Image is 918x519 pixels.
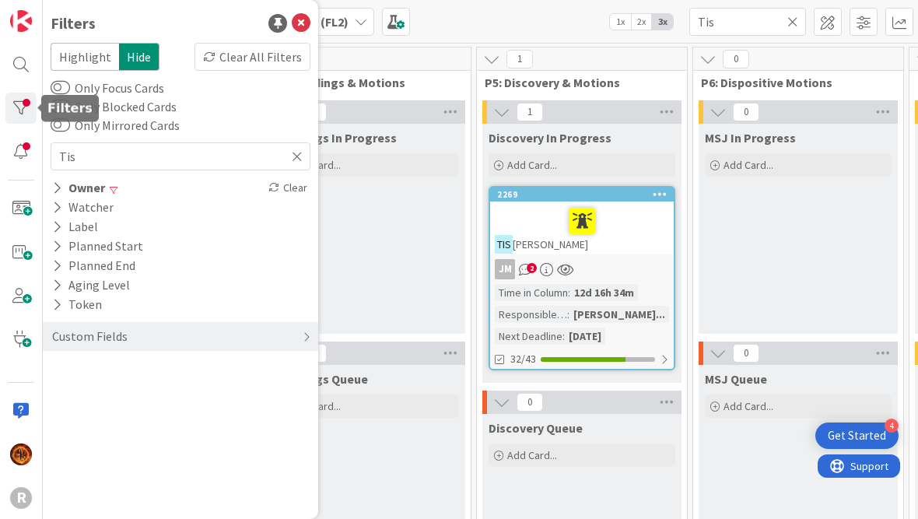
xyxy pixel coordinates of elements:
[701,75,884,90] span: P6: Dispositive Motions
[272,130,397,146] span: Pleadings In Progress
[724,158,773,172] span: Add Card...
[495,259,515,279] div: JM
[569,306,669,323] div: [PERSON_NAME]...
[562,328,565,345] span: :
[51,43,119,71] span: Highlight
[497,189,674,200] div: 2269
[517,393,543,412] span: 0
[507,448,557,462] span: Add Card...
[705,371,767,387] span: MSJ Queue
[51,142,310,170] input: Quick Filter...
[506,50,533,68] span: 1
[33,2,71,21] span: Support
[495,328,562,345] div: Next Deadline
[495,235,513,253] mark: TIS
[689,8,806,36] input: Quick Filter...
[51,12,96,35] div: Filters
[724,399,773,413] span: Add Card...
[268,75,451,90] span: P4: Pleadings & Motions
[527,263,537,273] span: 2
[815,423,899,449] div: Open Get Started checklist, remaining modules: 4
[119,43,159,71] span: Hide
[10,487,32,509] div: R
[194,43,310,71] div: Clear All Filters
[490,259,674,279] div: JM
[51,80,70,96] button: Only Focus Cards
[565,328,605,345] div: [DATE]
[51,97,177,116] label: Only Blocked Cards
[272,371,368,387] span: Pleadings Queue
[51,217,100,237] div: Label
[51,198,115,217] div: Watcher
[485,75,667,90] span: P5: Discovery & Motions
[733,103,759,121] span: 0
[51,327,129,346] div: Custom Fields
[489,420,583,436] span: Discovery Queue
[51,116,180,135] label: Only Mirrored Cards
[51,117,70,133] button: Only Mirrored Cards
[828,428,886,444] div: Get Started
[51,79,164,97] label: Only Focus Cards
[10,444,32,465] img: TR
[610,14,631,30] span: 1x
[495,284,568,301] div: Time in Column
[517,103,543,121] span: 1
[510,351,536,367] span: 32/43
[51,295,103,314] div: Token
[568,284,570,301] span: :
[10,10,32,32] img: Visit kanbanzone.com
[652,14,673,30] span: 3x
[47,101,93,116] h5: Filters
[489,130,611,146] span: Discovery In Progress
[51,275,131,295] div: Aging Level
[51,178,107,198] div: Owner
[705,130,796,146] span: MSJ In Progress
[513,237,588,251] span: [PERSON_NAME]
[51,237,145,256] div: Planned Start
[885,419,899,433] div: 4
[631,14,652,30] span: 2x
[507,158,557,172] span: Add Card...
[490,188,674,202] div: 2269
[51,256,137,275] div: Planned End
[723,50,749,68] span: 0
[570,284,638,301] div: 12d 16h 34m
[567,306,569,323] span: :
[733,344,759,363] span: 0
[495,306,567,323] div: Responsible Paralegal
[490,188,674,254] div: 2269TIS[PERSON_NAME]
[265,178,310,198] div: Clear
